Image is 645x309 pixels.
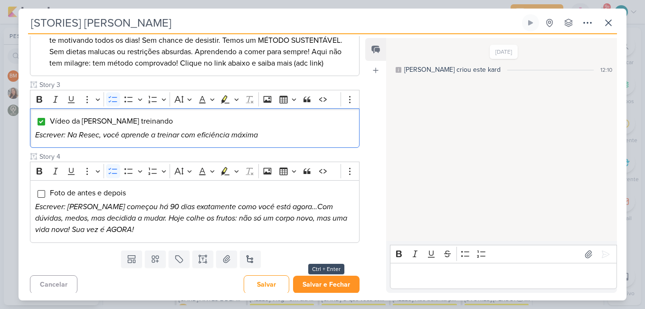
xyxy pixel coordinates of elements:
[600,66,612,74] div: 12:10
[30,108,360,148] div: Editor editing area: main
[30,90,360,108] div: Editor toolbar
[390,245,617,263] div: Editor toolbar
[50,116,173,126] span: Vídeo da [PERSON_NAME] treinando
[527,19,534,27] div: Ligar relógio
[38,152,360,162] input: Texto sem título
[308,264,344,274] div: Ctrl + Enter
[30,4,360,76] div: Editor editing area: main
[30,180,360,243] div: Editor editing area: main
[50,188,126,198] span: Foto de antes e depois
[35,130,258,140] i: Escrever: Na Resec, você aprende a treinar com eficiência máxima
[293,276,360,293] button: Salvar e Fechar
[38,80,360,90] input: Texto sem título
[404,65,501,75] div: [PERSON_NAME] criou este kard
[390,263,617,289] div: Editor editing area: main
[49,13,354,68] span: Vídeo: Aqui na Resec você tem um PLANO 100% PERSONALIZADO. Seu corpo é único, e seu plano também!...
[244,275,289,294] button: Salvar
[28,14,520,31] input: Kard Sem Título
[30,275,77,294] button: Cancelar
[30,162,360,180] div: Editor toolbar
[35,202,347,234] i: Escrever: [PERSON_NAME] começou há 90 dias exatamente como você está agora…Com dúvidas, medos, ma...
